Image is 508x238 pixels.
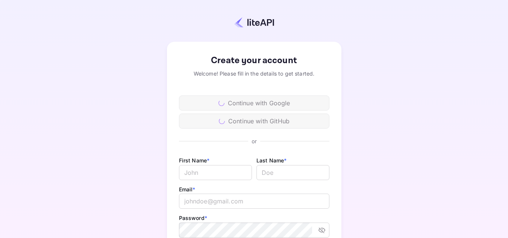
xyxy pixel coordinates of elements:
input: Doe [256,165,329,180]
div: Continue with Google [179,96,329,111]
div: Continue with GitHub [179,114,329,129]
div: Welcome! Please fill in the details to get started. [179,70,329,77]
input: johndoe@gmail.com [179,194,329,209]
input: John [179,165,252,180]
img: liteapi [234,17,274,28]
div: Create your account [179,54,329,67]
label: First Name [179,157,210,164]
label: Last Name [256,157,287,164]
label: Email [179,186,196,193]
label: Password [179,215,207,221]
button: toggle password visibility [315,223,329,237]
